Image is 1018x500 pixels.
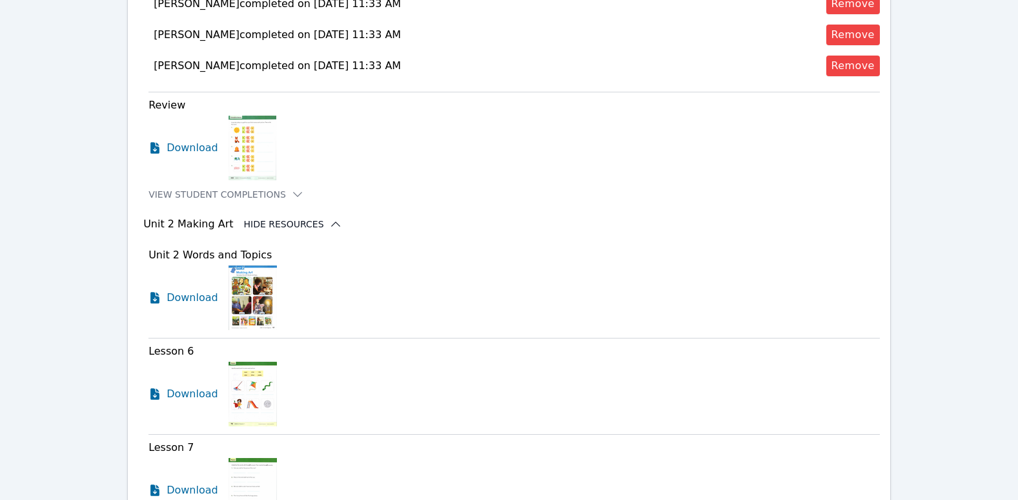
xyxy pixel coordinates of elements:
span: [PERSON_NAME] completed on [DATE] 11:33 AM [154,58,401,74]
span: Download [167,483,218,498]
img: Lesson 6 [229,362,277,426]
span: Unit 2 Words and Topics [148,249,272,261]
span: Review [148,99,185,111]
span: Download [167,290,218,306]
span: Download [167,140,218,156]
span: Lesson 7 [148,441,194,453]
button: Remove [826,56,880,76]
button: Remove [826,25,880,45]
a: Download [148,116,218,180]
span: [PERSON_NAME] completed on [DATE] 11:33 AM [154,27,401,43]
a: Download [148,266,218,330]
img: Unit 2 Words and Topics [229,266,277,330]
a: Download [148,362,218,426]
h3: Unit 2 Making Art [143,216,233,232]
span: Lesson 6 [148,345,194,357]
button: View Student Completions [148,188,304,201]
img: Review [229,116,276,180]
button: Hide Resources [244,218,342,231]
span: Download [167,386,218,402]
